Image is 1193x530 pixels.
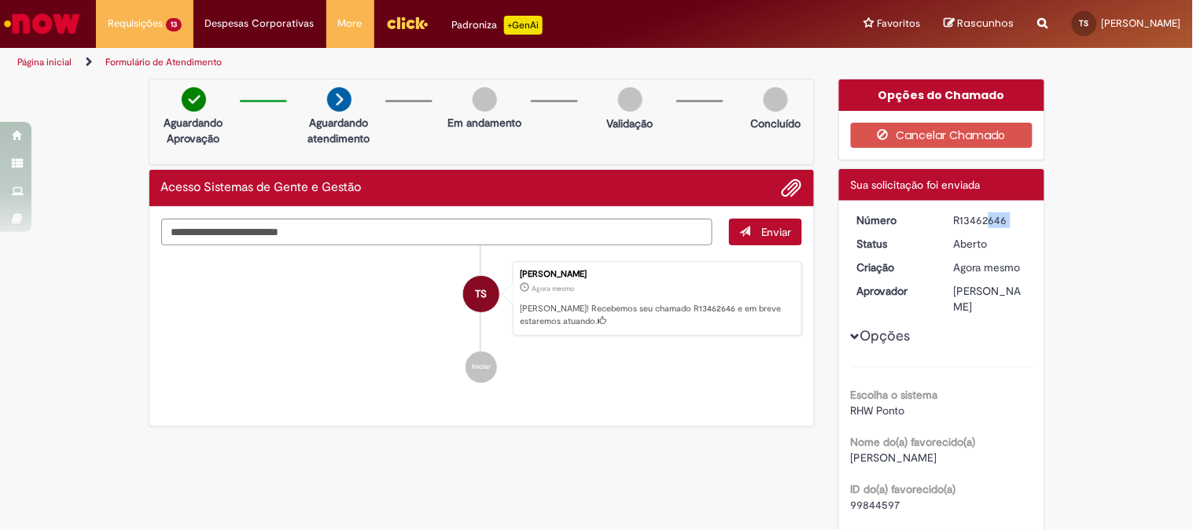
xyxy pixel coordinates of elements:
span: Rascunhos [958,16,1014,31]
span: [PERSON_NAME] [851,451,937,465]
textarea: Digite sua mensagem aqui... [161,219,713,245]
span: 13 [166,18,182,31]
p: +GenAi [504,16,543,35]
h2: Acesso Sistemas de Gente e Gestão Histórico de tíquete [161,181,362,195]
img: click_logo_yellow_360x200.png [386,11,429,35]
span: RHW Ponto [851,403,905,418]
span: [PERSON_NAME] [1102,17,1181,30]
b: ID do(a) favorecido(a) [851,482,956,496]
p: Em andamento [447,115,521,131]
span: More [338,16,363,31]
span: Agora mesmo [532,284,574,293]
b: Nome do(a) favorecido(a) [851,435,976,449]
dt: Status [845,236,942,252]
div: [PERSON_NAME] [520,270,793,279]
img: check-circle-green.png [182,87,206,112]
div: Opções do Chamado [839,79,1044,111]
div: R13462646 [954,212,1027,228]
span: Favoritos [878,16,921,31]
span: TS [476,275,488,313]
span: Requisições [108,16,163,31]
div: Thayna Oliveira Da Silva [463,276,499,312]
button: Enviar [729,219,802,245]
a: Página inicial [17,56,72,68]
span: Agora mesmo [954,260,1021,274]
div: 29/08/2025 14:25:27 [954,259,1027,275]
dt: Número [845,212,942,228]
time: 29/08/2025 14:25:27 [532,284,574,293]
p: Aguardando Aprovação [156,115,232,146]
span: Despesas Corporativas [205,16,315,31]
div: [PERSON_NAME] [954,283,1027,315]
button: Adicionar anexos [782,178,802,198]
ul: Histórico de tíquete [161,245,803,399]
div: Aberto [954,236,1027,252]
img: arrow-next.png [327,87,352,112]
span: Sua solicitação foi enviada [851,178,981,192]
img: ServiceNow [2,8,83,39]
ul: Trilhas de página [12,48,783,77]
a: Rascunhos [944,17,1014,31]
button: Cancelar Chamado [851,123,1033,148]
li: Thayna Oliveira Da Silva [161,261,803,337]
p: Aguardando atendimento [301,115,377,146]
p: Concluído [750,116,801,131]
time: 29/08/2025 14:25:27 [954,260,1021,274]
dt: Aprovador [845,283,942,299]
p: [PERSON_NAME]! Recebemos seu chamado R13462646 e em breve estaremos atuando. [520,303,793,327]
p: Validação [607,116,654,131]
span: 99844597 [851,498,900,512]
img: img-circle-grey.png [473,87,497,112]
a: Formulário de Atendimento [105,56,222,68]
span: Enviar [761,225,792,239]
img: img-circle-grey.png [764,87,788,112]
div: Padroniza [452,16,543,35]
span: TS [1080,18,1089,28]
b: Escolha o sistema [851,388,938,402]
dt: Criação [845,259,942,275]
img: img-circle-grey.png [618,87,643,112]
